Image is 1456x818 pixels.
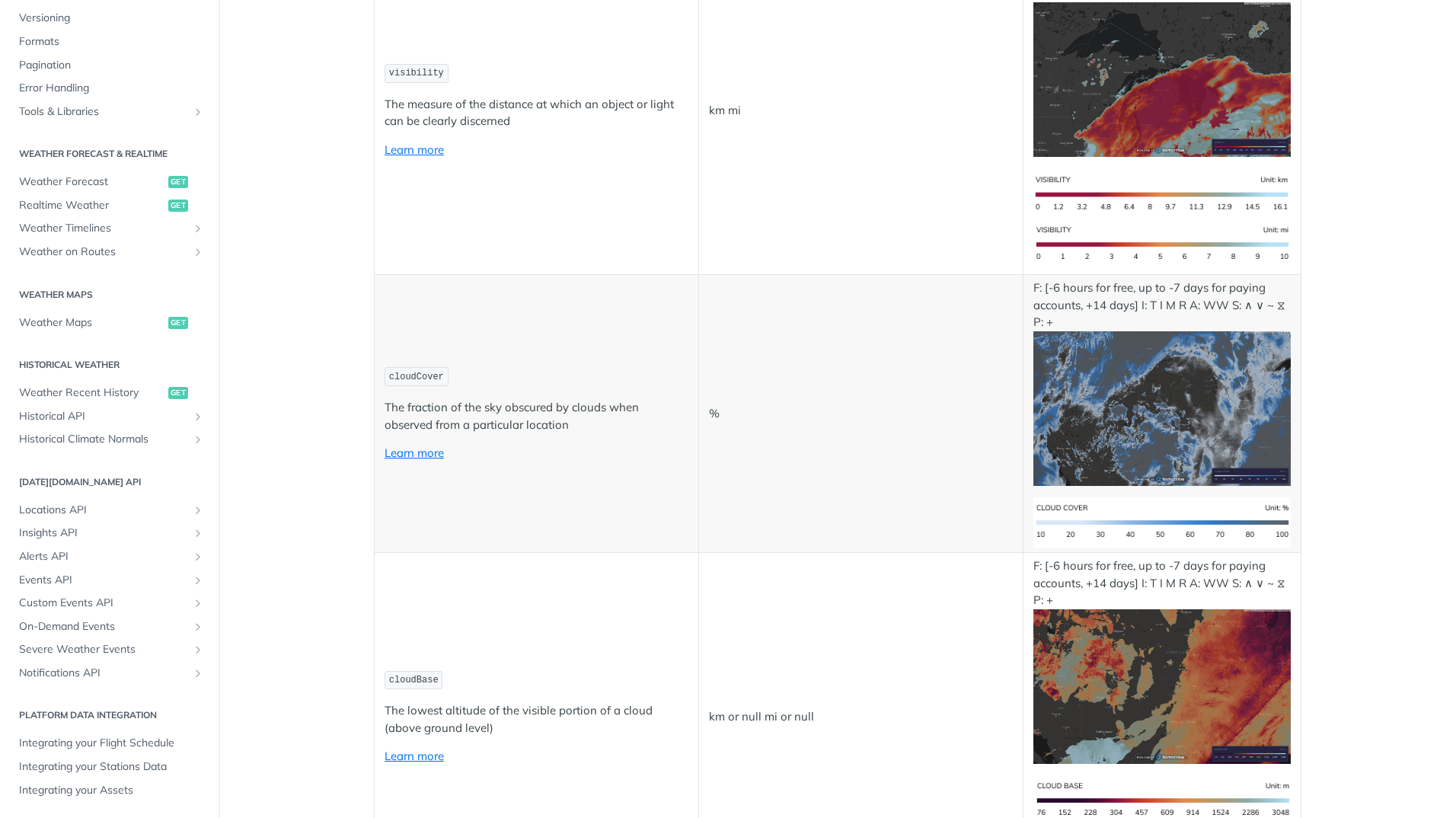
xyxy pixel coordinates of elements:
a: Integrating your Flight Schedule [11,732,208,755]
button: Show subpages for Alerts API [192,551,204,563]
button: Show subpages for Severe Weather Events [192,644,204,656]
button: Show subpages for Insights API [192,527,204,539]
a: Locations APIShow subpages for Locations API [11,499,208,522]
h2: [DATE][DOMAIN_NAME] API [11,475,208,489]
span: Expand image [1033,792,1291,807]
button: Show subpages for Historical Climate Normals [192,433,204,446]
a: Weather TimelinesShow subpages for Weather Timelines [11,217,208,240]
span: Locations API [19,503,188,518]
span: visibility [389,68,444,78]
span: Pagination [19,58,204,73]
a: Weather Forecastget [11,171,208,193]
span: Events API [19,573,188,588]
a: On-Demand EventsShow subpages for On-Demand Events [11,615,208,638]
a: Integrating your Assets [11,779,208,802]
a: Weather Mapsget [11,312,208,334]
a: Formats [11,30,208,53]
span: Formats [19,34,204,50]
span: Expand image [1033,400,1291,414]
a: Notifications APIShow subpages for Notifications API [11,662,208,685]
button: Show subpages for Custom Events API [192,597,204,609]
span: Integrating your Assets [19,783,204,798]
span: Error Handling [19,81,204,96]
button: Show subpages for Weather Timelines [192,222,204,235]
a: Versioning [11,7,208,30]
span: Alerts API [19,549,188,564]
p: % [709,405,1013,423]
span: cloudBase [389,675,439,685]
span: Insights API [19,526,188,541]
a: Events APIShow subpages for Events API [11,569,208,592]
a: Integrating your Stations Data [11,756,208,778]
a: Historical APIShow subpages for Historical API [11,405,208,428]
span: Historical API [19,409,188,424]
span: Weather Forecast [19,174,164,190]
span: get [168,387,188,399]
button: Show subpages for Historical API [192,411,204,423]
span: Expand image [1033,236,1291,251]
p: km or null mi or null [709,708,1013,726]
h2: Weather Forecast & realtime [11,147,208,161]
span: Notifications API [19,666,188,681]
h2: Historical Weather [11,358,208,372]
span: On-Demand Events [19,619,188,634]
span: Integrating your Stations Data [19,759,204,775]
span: get [168,200,188,212]
span: Severe Weather Events [19,642,188,657]
button: Show subpages for On-Demand Events [192,621,204,633]
button: Show subpages for Notifications API [192,667,204,679]
button: Show subpages for Events API [192,574,204,586]
span: Weather Maps [19,315,164,331]
p: The measure of the distance at which an object or light can be clearly discerned [385,96,688,130]
span: get [168,176,188,188]
a: Historical Climate NormalsShow subpages for Historical Climate Normals [11,428,208,451]
h2: Weather Maps [11,288,208,302]
p: km mi [709,102,1013,120]
a: Learn more [385,142,444,157]
a: Alerts APIShow subpages for Alerts API [11,545,208,568]
a: Error Handling [11,77,208,100]
span: Weather on Routes [19,244,188,260]
span: Expand image [1033,678,1291,692]
p: F: [-6 hours for free, up to -7 days for paying accounts, +14 days] I: T I M R A: WW S: ∧ ∨ ~ ⧖ P: + [1033,558,1291,763]
span: Versioning [19,11,204,26]
a: Tools & LibrariesShow subpages for Tools & Libraries [11,101,208,123]
a: Weather on RoutesShow subpages for Weather on Routes [11,241,208,264]
a: Insights APIShow subpages for Insights API [11,522,208,545]
a: Pagination [11,54,208,77]
h2: Platform DATA integration [11,708,208,722]
span: Expand image [1033,514,1291,529]
p: The lowest altitude of the visible portion of a cloud (above ground level) [385,702,688,737]
span: cloudCover [389,372,444,382]
span: Expand image [1033,71,1291,85]
span: get [168,317,188,329]
span: Integrating your Flight Schedule [19,736,204,751]
button: Show subpages for Locations API [192,504,204,516]
a: Severe Weather EventsShow subpages for Severe Weather Events [11,638,208,661]
span: Tools & Libraries [19,104,188,120]
a: Learn more [385,749,444,763]
a: Weather Recent Historyget [11,382,208,404]
span: Weather Timelines [19,221,188,236]
a: Custom Events APIShow subpages for Custom Events API [11,592,208,615]
a: Realtime Weatherget [11,194,208,217]
button: Show subpages for Tools & Libraries [192,106,204,118]
span: Expand image [1033,185,1291,200]
span: Weather Recent History [19,385,164,401]
p: The fraction of the sky obscured by clouds when observed from a particular location [385,399,688,433]
span: Historical Climate Normals [19,432,188,447]
span: Realtime Weather [19,198,164,213]
button: Show subpages for Weather on Routes [192,246,204,258]
span: Custom Events API [19,596,188,611]
p: F: [-6 hours for free, up to -7 days for paying accounts, +14 days] I: T I M R A: WW S: ∧ ∨ ~ ⧖ P: + [1033,280,1291,485]
a: Learn more [385,446,444,460]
